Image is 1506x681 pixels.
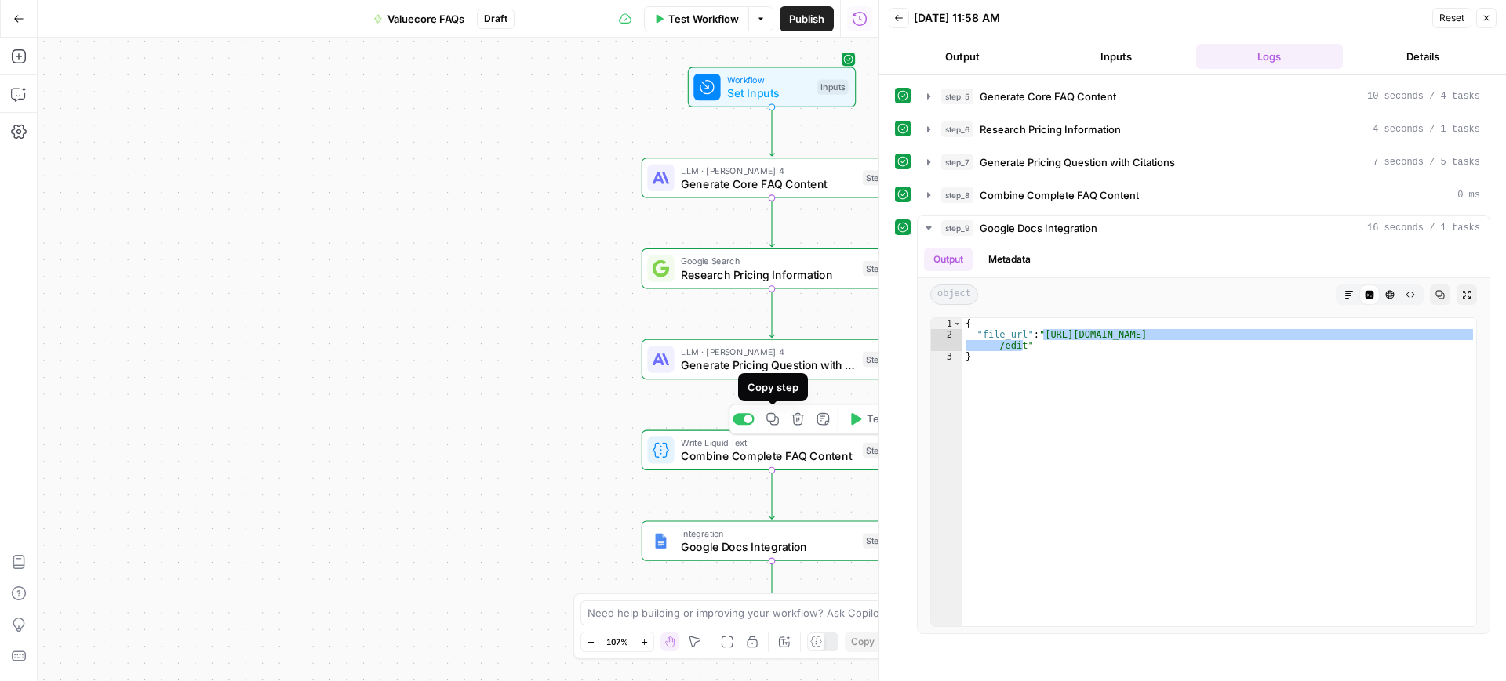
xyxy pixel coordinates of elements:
button: Test Workflow [644,6,748,31]
button: Publish [780,6,834,31]
button: Copy [845,632,881,652]
g: Edge from step_5 to step_6 [769,198,774,247]
button: Logs [1196,44,1344,69]
g: Edge from step_6 to step_7 [769,288,774,337]
div: Step 6 [863,261,895,276]
div: 16 seconds / 1 tasks [918,241,1490,633]
button: Details [1349,44,1497,69]
div: Step 5 [863,170,895,185]
span: Combine Complete FAQ Content [681,447,856,464]
span: Set Inputs [727,85,810,101]
span: Toggle code folding, rows 1 through 3 [953,318,962,329]
button: Output [924,248,973,271]
div: LLM · [PERSON_NAME] 4Generate Core FAQ ContentStep 5 [642,158,902,197]
button: Metadata [979,248,1040,271]
button: 16 seconds / 1 tasks [918,216,1490,241]
div: Step 7 [863,352,895,367]
span: Write Liquid Text [681,436,856,449]
g: Edge from step_8 to step_9 [769,470,774,519]
span: 4 seconds / 1 tasks [1373,122,1480,136]
span: Research Pricing Information [681,266,856,282]
div: IntegrationGoogle Docs IntegrationStep 9 [642,520,902,560]
span: Generate Core FAQ Content [980,89,1116,104]
g: Edge from step_9 to end [769,561,774,610]
div: LLM · [PERSON_NAME] 4Generate Pricing Question with CitationsStep 7 [642,339,902,379]
span: 107% [606,636,628,648]
span: step_8 [941,187,973,203]
span: Workflow [727,73,810,86]
button: Output [889,44,1036,69]
button: 4 seconds / 1 tasks [918,117,1490,142]
div: Step 8 [863,443,895,458]
span: 0 ms [1457,188,1480,202]
span: object [930,284,978,305]
div: Write Liquid TextCombine Complete FAQ ContentStep 8Test [642,430,902,470]
span: Copy [851,635,875,649]
button: Inputs [1042,44,1190,69]
g: Edge from step_7 to step_8 [769,379,774,428]
span: 7 seconds / 5 tasks [1373,155,1480,169]
button: Reset [1432,8,1471,28]
span: 10 seconds / 4 tasks [1367,89,1480,103]
div: 1 [931,318,962,329]
span: step_6 [941,121,973,137]
span: Google Docs Integration [681,538,856,555]
div: Inputs [817,79,849,94]
span: Generate Pricing Question with Citations [980,154,1175,170]
span: Generate Pricing Question with Citations [681,357,856,373]
button: 0 ms [918,183,1490,208]
g: Edge from start to step_5 [769,107,774,156]
button: 7 seconds / 5 tasks [918,150,1490,175]
span: Test Workflow [668,11,739,27]
span: LLM · [PERSON_NAME] 4 [681,164,856,177]
button: 10 seconds / 4 tasks [918,84,1490,109]
span: Combine Complete FAQ Content [980,187,1139,203]
div: 3 [931,351,962,362]
span: Draft [484,12,507,26]
span: Research Pricing Information [980,121,1121,137]
div: WorkflowSet InputsInputs [642,67,902,107]
span: Google Docs Integration [980,220,1097,236]
span: Reset [1439,11,1464,25]
span: 16 seconds / 1 tasks [1367,221,1480,235]
span: LLM · [PERSON_NAME] 4 [681,345,856,358]
span: Valuecore FAQs [387,11,464,27]
span: Integration [681,527,856,540]
button: Valuecore FAQs [364,6,474,31]
img: Instagram%20post%20-%201%201.png [653,532,669,549]
span: step_9 [941,220,973,236]
span: Google Search [681,254,856,267]
div: 2 [931,329,962,351]
span: Publish [789,11,824,27]
span: Generate Core FAQ Content [681,176,856,192]
span: step_5 [941,89,973,104]
div: Google SearchResearch Pricing InformationStep 6 [642,248,902,288]
div: Step 9 [863,533,895,548]
span: step_7 [941,154,973,170]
